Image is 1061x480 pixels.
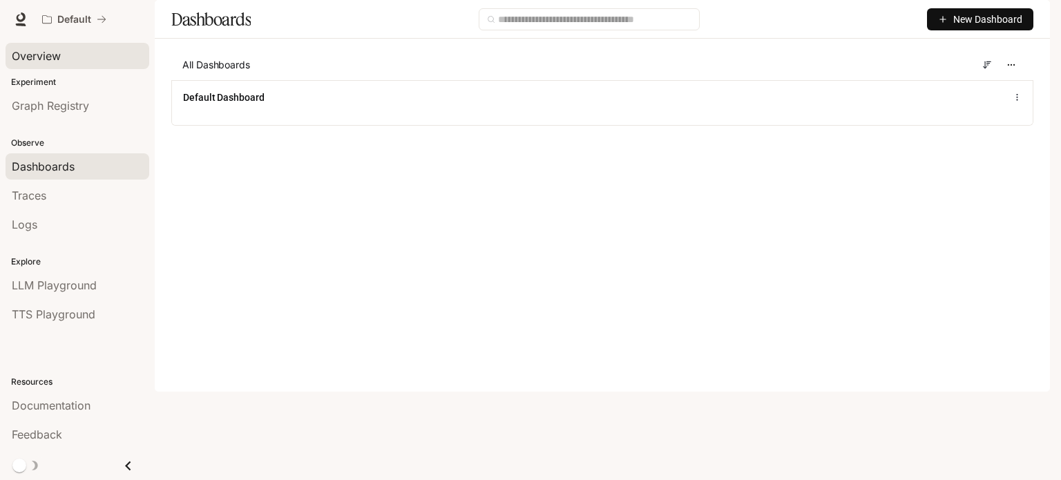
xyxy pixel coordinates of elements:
[927,8,1033,30] button: New Dashboard
[57,14,91,26] p: Default
[953,12,1022,27] span: New Dashboard
[182,58,250,72] span: All Dashboards
[36,6,113,33] button: All workspaces
[183,90,265,104] a: Default Dashboard
[171,6,251,33] h1: Dashboards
